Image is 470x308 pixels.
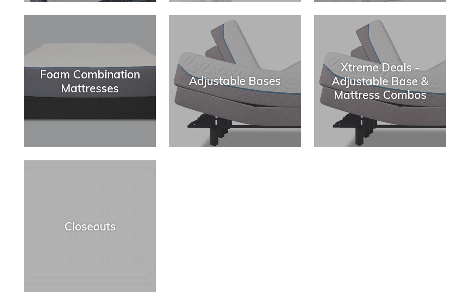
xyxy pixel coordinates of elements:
a: Xtreme Deals - Adjustable Base & Mattress Combos [314,16,446,148]
div: Closeouts [24,220,156,234]
div: Foam Combination Mattresses [24,68,156,95]
div: Adjustable Bases [169,75,301,88]
div: Xtreme Deals - Adjustable Base & Mattress Combos [314,61,446,102]
a: Adjustable Bases [169,16,301,148]
a: Foam Combination Mattresses [24,16,156,148]
a: Closeouts [24,161,156,293]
